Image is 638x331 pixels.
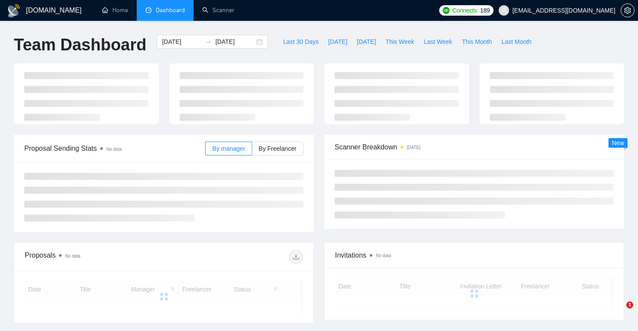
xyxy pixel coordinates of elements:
span: dashboard [145,7,151,13]
span: Invitations [335,250,613,261]
span: Proposal Sending Stats [24,143,205,154]
span: Last Week [424,37,452,46]
span: Scanner Breakdown [335,142,614,152]
span: Last Month [501,37,531,46]
button: This Month [457,35,497,49]
input: End date [215,37,255,46]
a: homeHome [102,7,128,14]
h1: Team Dashboard [14,35,146,55]
span: No data [65,254,80,258]
div: Proposals [25,250,164,264]
span: No data [376,253,391,258]
span: This Week [385,37,414,46]
span: to [205,38,212,45]
span: Dashboard [156,7,185,14]
a: setting [621,7,635,14]
span: user [501,7,507,13]
span: [DATE] [357,37,376,46]
span: Last 30 Days [283,37,319,46]
a: searchScanner [202,7,234,14]
span: By Freelancer [259,145,296,152]
img: upwork-logo.png [443,7,450,14]
span: setting [621,7,634,14]
button: Last 30 Days [278,35,323,49]
iframe: Intercom live chat [608,301,629,322]
span: [DATE] [328,37,347,46]
time: [DATE] [407,145,420,150]
span: Connects: [452,6,478,15]
input: Start date [162,37,201,46]
button: Last Month [497,35,536,49]
span: No data [106,147,122,152]
img: logo [7,4,21,18]
span: New [612,139,624,146]
span: This Month [462,37,492,46]
button: This Week [381,35,419,49]
span: swap-right [205,38,212,45]
span: By manager [212,145,245,152]
button: [DATE] [323,35,352,49]
button: setting [621,3,635,17]
span: 1 [626,301,633,308]
button: Last Week [419,35,457,49]
button: [DATE] [352,35,381,49]
span: 189 [480,6,490,15]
